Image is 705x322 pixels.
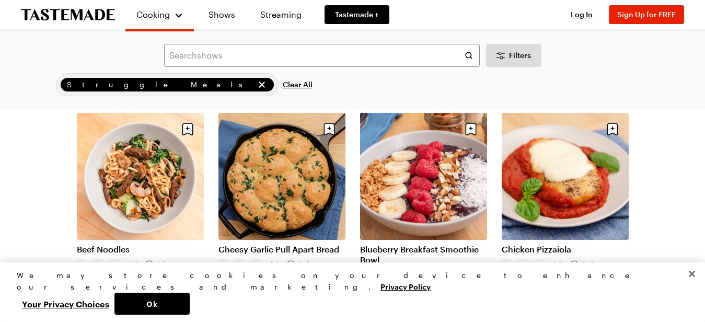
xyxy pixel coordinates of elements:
[17,270,679,293] div: We may store cookies on your device to enhance our services and marketing.
[502,244,629,255] a: Chicken Pizzaiola
[67,79,254,90] span: Struggle Meals
[461,119,481,139] button: Save recipe
[561,9,603,20] button: Log In
[178,119,198,139] button: Save recipe
[360,244,487,265] a: Blueberry Breakfast Smoothie Bowl
[136,4,183,25] button: Cooking
[617,10,676,19] span: Sign Up for FREE
[77,244,204,255] a: Beef Noodles
[17,270,679,315] div: Privacy
[17,293,114,315] button: Your Privacy Choices
[114,293,190,315] button: Ok
[680,262,703,285] button: Close
[283,73,313,96] button: Clear All
[319,119,339,139] button: Save recipe
[509,50,531,61] span: Filters
[571,10,593,19] span: Log In
[609,5,684,24] button: Sign Up for FREE
[325,5,389,24] a: Tastemade +
[256,79,268,90] button: remove Struggle Meals
[21,9,115,21] a: To Tastemade Home Page
[283,79,313,90] span: Clear All
[380,281,431,291] a: More information about your privacy, opens in a new tab
[335,9,379,20] span: Tastemade +
[486,44,541,67] button: Desktop filters
[136,9,170,19] span: Cooking
[218,244,345,255] a: Cheesy Garlic Pull Apart Bread
[603,119,622,139] button: Save recipe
